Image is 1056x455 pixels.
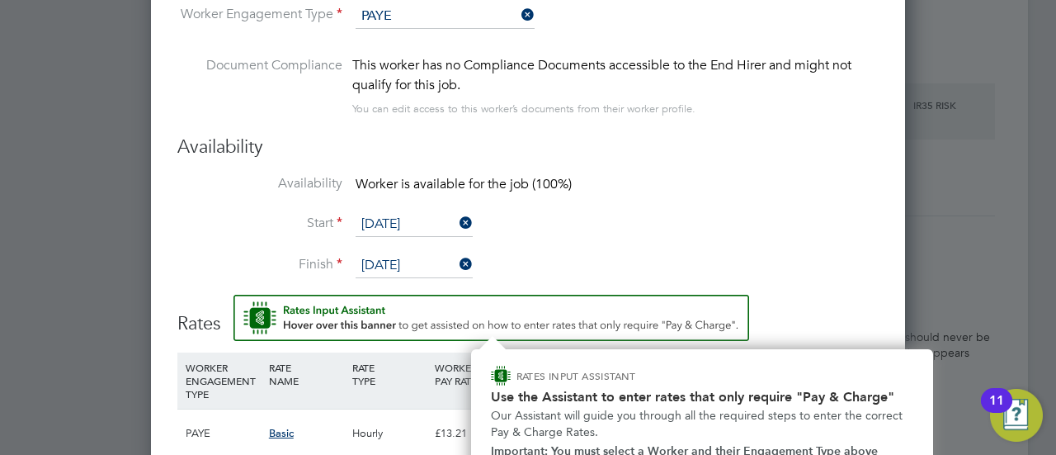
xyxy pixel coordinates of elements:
[356,4,535,29] input: Select one
[177,215,342,232] label: Start
[356,254,473,278] input: Select one
[348,353,431,396] div: RATE TYPE
[177,135,879,159] h3: Availability
[181,353,265,409] div: WORKER ENGAGEMENT TYPE
[356,176,572,192] span: Worker is available for the job (100%)
[990,389,1043,442] button: Open Resource Center, 11 new notifications
[265,353,348,396] div: RATE NAME
[177,295,879,336] h3: Rates
[233,295,749,341] button: Rate Assistant
[177,256,342,273] label: Finish
[989,400,1004,422] div: 11
[491,389,913,405] h2: Use the Assistant to enter rates that only require "Pay & Charge"
[177,6,342,23] label: Worker Engagement Type
[516,369,724,383] p: RATES INPUT ASSISTANT
[356,212,473,237] input: Select one
[491,366,511,386] img: ENGAGE Assistant Icon
[177,175,342,192] label: Availability
[177,55,342,116] label: Document Compliance
[491,408,913,440] p: Our Assistant will guide you through all the required steps to enter the correct Pay & Charge Rates.
[352,55,879,95] div: This worker has no Compliance Documents accessible to the End Hirer and might not qualify for thi...
[431,353,514,396] div: WORKER PAY RATE
[352,99,695,119] div: You can edit access to this worker’s documents from their worker profile.
[269,426,294,440] span: Basic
